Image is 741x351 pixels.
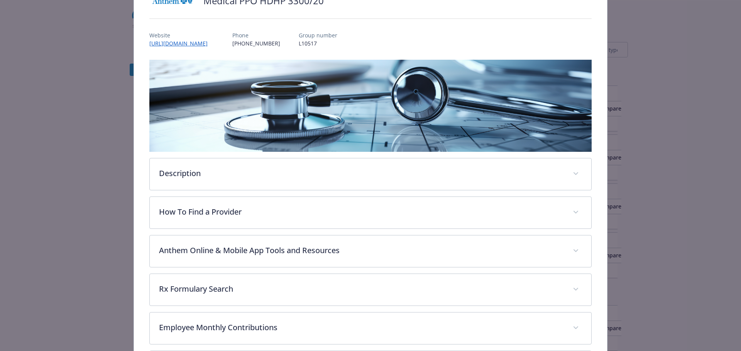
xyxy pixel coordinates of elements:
p: Anthem Online & Mobile App Tools and Resources [159,245,564,256]
p: Website [149,31,214,39]
div: Employee Monthly Contributions [150,312,592,344]
p: How To Find a Provider [159,206,564,218]
div: Rx Formulary Search [150,274,592,306]
div: Anthem Online & Mobile App Tools and Resources [150,235,592,267]
a: [URL][DOMAIN_NAME] [149,40,214,47]
p: [PHONE_NUMBER] [232,39,280,47]
div: Description [150,158,592,190]
p: Description [159,168,564,179]
p: Employee Monthly Contributions [159,322,564,333]
p: L10517 [299,39,337,47]
p: Group number [299,31,337,39]
p: Phone [232,31,280,39]
div: How To Find a Provider [150,197,592,228]
p: Rx Formulary Search [159,283,564,295]
img: banner [149,60,592,152]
